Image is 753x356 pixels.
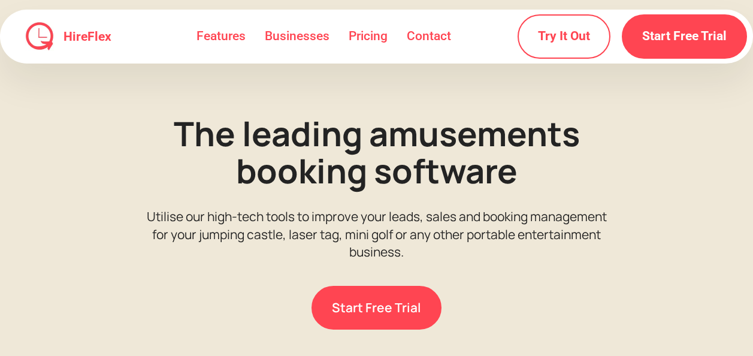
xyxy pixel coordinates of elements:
[255,18,339,55] a: Businesses
[147,208,607,261] p: Utilise our high-tech tools to improve your leads, sales and booking management for your jumping ...
[622,14,747,58] a: Start Free Trial
[397,18,461,55] a: Contact
[312,286,441,330] a: Start Free Trial
[54,31,116,43] a: HireFlex
[25,22,54,51] img: HireFlex Logo
[339,18,397,55] a: Pricing
[174,110,580,194] strong: The leading amusements booking software
[518,14,610,58] a: Try It Out
[187,18,255,55] a: Features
